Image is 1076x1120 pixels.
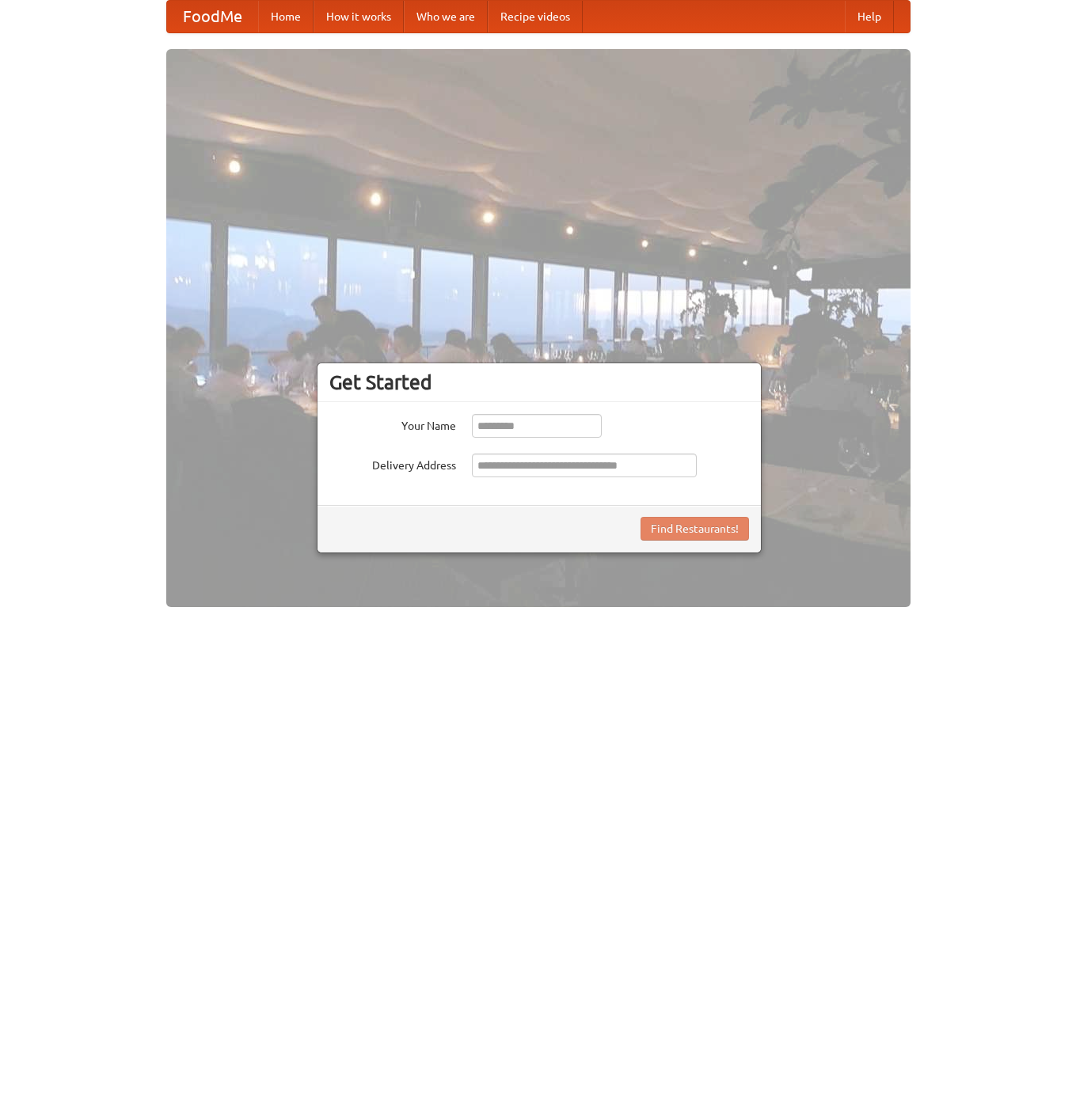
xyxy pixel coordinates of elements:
[167,1,258,32] a: FoodMe
[329,370,749,394] h3: Get Started
[641,517,749,541] button: Find Restaurants!
[329,414,456,434] label: Your Name
[845,1,894,32] a: Help
[314,1,404,32] a: How it works
[488,1,583,32] a: Recipe videos
[404,1,488,32] a: Who we are
[329,454,456,473] label: Delivery Address
[258,1,314,32] a: Home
